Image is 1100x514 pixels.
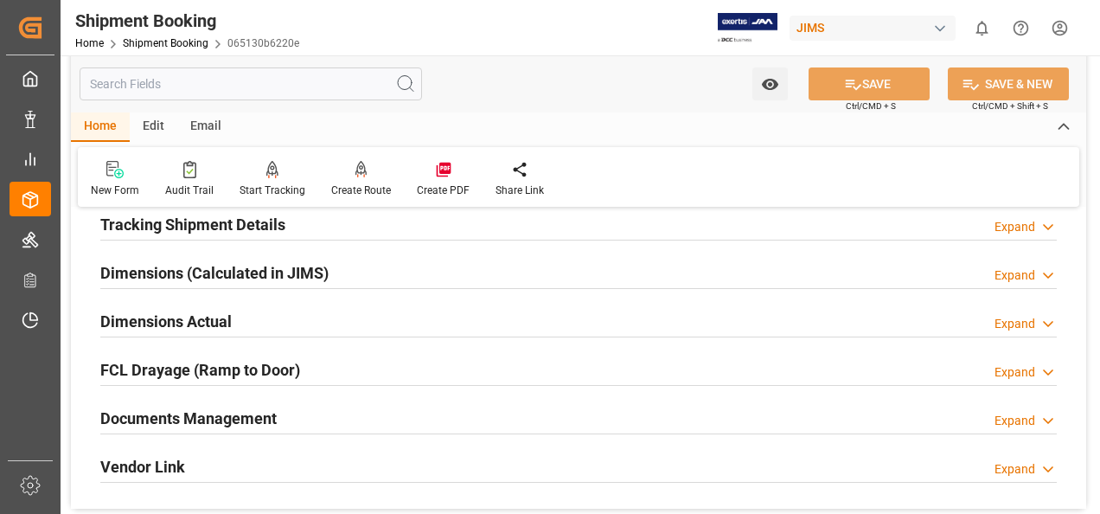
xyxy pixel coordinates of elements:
[75,8,299,34] div: Shipment Booking
[71,112,130,142] div: Home
[75,37,104,49] a: Home
[718,13,777,43] img: Exertis%20JAM%20-%20Email%20Logo.jpg_1722504956.jpg
[417,183,470,198] div: Create PDF
[123,37,208,49] a: Shipment Booking
[496,183,544,198] div: Share Link
[331,183,391,198] div: Create Route
[994,267,1035,285] div: Expand
[1001,9,1040,48] button: Help Center
[809,67,930,100] button: SAVE
[994,218,1035,236] div: Expand
[100,407,277,430] h2: Documents Management
[948,67,1069,100] button: SAVE & NEW
[177,112,234,142] div: Email
[100,261,329,285] h2: Dimensions (Calculated in JIMS)
[790,16,956,41] div: JIMS
[994,412,1035,430] div: Expand
[972,100,1048,112] span: Ctrl/CMD + Shift + S
[100,213,285,236] h2: Tracking Shipment Details
[962,9,1001,48] button: show 0 new notifications
[80,67,422,100] input: Search Fields
[240,183,305,198] div: Start Tracking
[994,363,1035,382] div: Expand
[165,183,214,198] div: Audit Trail
[100,455,185,479] h2: Vendor Link
[846,100,896,112] span: Ctrl/CMD + S
[91,183,139,198] div: New Form
[994,460,1035,479] div: Expand
[100,358,300,382] h2: FCL Drayage (Ramp to Door)
[130,112,177,142] div: Edit
[100,310,232,333] h2: Dimensions Actual
[994,315,1035,333] div: Expand
[752,67,788,100] button: open menu
[790,11,962,44] button: JIMS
